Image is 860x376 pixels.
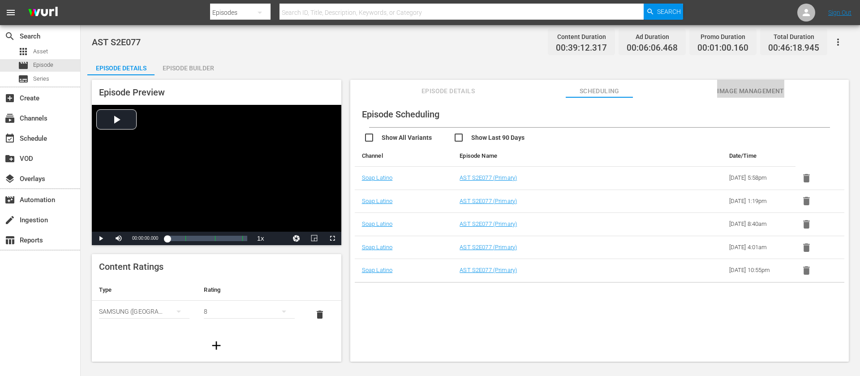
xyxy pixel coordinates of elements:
a: Sign Out [828,9,851,16]
button: Episode Builder [155,57,222,75]
th: Date/Time [722,145,795,167]
th: Type [92,279,197,301]
img: ans4CAIJ8jUAAAAAAAAAAAAAAAAAAAAAAAAgQb4GAAAAAAAAAAAAAAAAAAAAAAAAJMjXAAAAAAAAAAAAAAAAAAAAAAAAgAT5G... [21,2,64,23]
button: Fullscreen [323,232,341,245]
span: Ingestion [4,215,15,225]
span: 00:00:00.000 [132,236,158,241]
button: Episode Details [87,57,155,75]
span: Automation [4,194,15,205]
th: Channel [355,145,453,167]
a: Soap Latino [362,220,393,227]
span: 00:01:00.160 [697,43,748,53]
td: [DATE] 5:58pm [722,167,795,190]
button: Mute [110,232,128,245]
a: Soap Latino [362,267,393,273]
div: Video Player [92,105,341,245]
button: Play [92,232,110,245]
table: simple table [92,279,341,328]
div: Episode Builder [155,57,222,79]
button: Search [644,4,683,20]
span: Episode Details [415,86,482,97]
button: Playback Rate [252,232,270,245]
span: Episode Preview [99,87,165,98]
span: Overlays [4,173,15,184]
a: AST S2E077 (Primary) [460,267,517,273]
span: Series [33,74,49,83]
span: AST S2E077 [92,37,141,48]
span: Content Ratings [99,261,163,272]
a: AST S2E077 (Primary) [460,198,517,204]
a: Soap Latino [362,244,393,251]
div: Content Duration [556,30,607,43]
span: VOD [4,153,15,164]
span: Search [657,4,681,20]
button: delete [309,304,331,325]
span: delete [314,309,325,320]
span: Episode Scheduling [362,109,439,120]
a: AST S2E077 (Primary) [460,220,517,227]
a: Soap Latino [362,198,393,204]
span: Episode [18,60,29,71]
span: Asset [33,47,48,56]
span: Image Management [717,86,784,97]
span: menu [5,7,16,18]
td: [DATE] 10:55pm [722,259,795,282]
div: Progress Bar [167,236,247,241]
span: Scheduling [566,86,633,97]
div: Total Duration [768,30,819,43]
td: [DATE] 8:40am [722,213,795,236]
a: AST S2E077 (Primary) [460,174,517,181]
button: Jump To Time [288,232,305,245]
span: 00:39:12.317 [556,43,607,53]
a: Soap Latino [362,174,393,181]
span: Channels [4,113,15,124]
span: Episode [33,61,53,69]
div: Ad Duration [627,30,678,43]
th: Episode Name [452,145,673,167]
span: Search [4,31,15,42]
span: 00:46:18.945 [768,43,819,53]
span: Schedule [4,133,15,144]
td: [DATE] 1:19pm [722,190,795,213]
span: Reports [4,235,15,246]
div: Promo Duration [697,30,748,43]
button: Picture-in-Picture [305,232,323,245]
div: 8 [204,299,294,324]
span: Asset [18,46,29,57]
div: Episode Details [87,57,155,79]
td: [DATE] 4:01am [722,236,795,259]
th: Rating [197,279,301,301]
span: 00:06:06.468 [627,43,678,53]
span: Create [4,93,15,104]
span: Series [18,73,29,84]
div: SAMSUNG ([GEOGRAPHIC_DATA] (the Republic of)) [99,299,189,324]
a: AST S2E077 (Primary) [460,244,517,251]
